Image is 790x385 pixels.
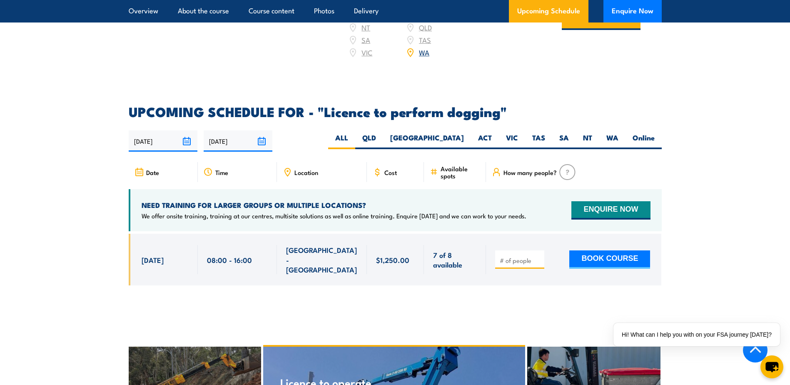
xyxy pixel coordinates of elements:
[441,165,480,179] span: Available spots
[142,255,164,265] span: [DATE]
[419,47,429,57] a: WA
[500,256,541,265] input: # of people
[376,255,409,265] span: $1,250.00
[576,133,599,149] label: NT
[146,169,159,176] span: Date
[599,133,626,149] label: WA
[433,250,477,270] span: 7 of 8 available
[328,133,355,149] label: ALL
[525,133,552,149] label: TAS
[626,133,662,149] label: Online
[286,245,358,274] span: [GEOGRAPHIC_DATA] - [GEOGRAPHIC_DATA]
[760,355,783,378] button: chat-button
[503,169,557,176] span: How many people?
[129,130,197,152] input: From date
[552,133,576,149] label: SA
[207,255,252,265] span: 08:00 - 16:00
[383,133,471,149] label: [GEOGRAPHIC_DATA]
[142,212,526,220] p: We offer onsite training, training at our centres, multisite solutions as well as online training...
[294,169,318,176] span: Location
[571,201,650,220] button: ENQUIRE NOW
[499,133,525,149] label: VIC
[129,105,662,117] h2: UPCOMING SCHEDULE FOR - "Licence to perform dogging"
[471,133,499,149] label: ACT
[569,250,650,269] button: BOOK COURSE
[142,200,526,210] h4: NEED TRAINING FOR LARGER GROUPS OR MULTIPLE LOCATIONS?
[384,169,397,176] span: Cost
[204,130,272,152] input: To date
[215,169,228,176] span: Time
[355,133,383,149] label: QLD
[613,323,780,346] div: Hi! What can I help you with on your FSA journey [DATE]?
